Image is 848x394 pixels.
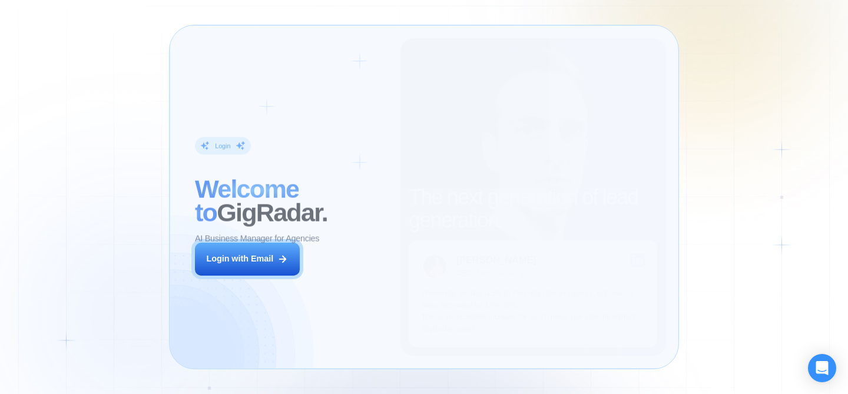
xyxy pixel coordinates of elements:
[215,141,230,150] div: Login
[456,255,536,264] div: [PERSON_NAME]
[808,354,836,382] div: Open Intercom Messenger
[195,233,319,244] p: AI Business Manager for Agencies
[206,253,273,265] div: Login with Email
[195,175,299,227] span: Welcome to
[195,178,387,224] h2: ‍ GigRadar.
[456,269,472,277] div: CEO
[409,186,657,232] h2: The next generation of lead generation.
[478,269,524,277] div: Digital Agency
[195,243,300,276] button: Login with Email
[422,288,645,335] p: Previously, we had a 5% to 7% reply rate on Upwork, but now our sales increased by 17%-20%. This ...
